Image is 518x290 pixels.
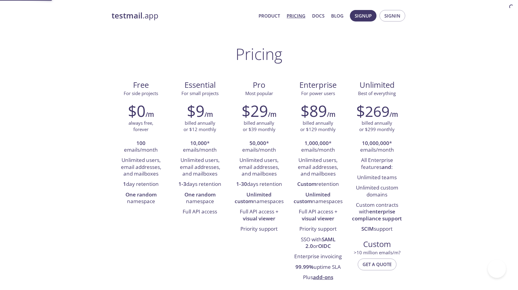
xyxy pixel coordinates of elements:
[302,215,334,222] strong: visual viewer
[389,109,398,120] h6: /m
[123,180,126,187] strong: 1
[116,179,166,189] li: day retention
[116,80,166,90] span: Free
[293,224,343,234] li: Priority support
[293,80,343,90] span: Enterprise
[295,263,314,270] strong: 99.99%
[301,90,335,96] span: For power users
[129,120,153,133] p: always free, forever
[243,215,275,222] strong: visual viewer
[245,90,273,96] span: Most popular
[128,102,145,120] h2: $0
[293,190,343,207] li: namespaces
[234,138,284,156] li: * emails/month
[293,138,343,156] li: * emails/month
[318,242,331,249] strong: OIDC
[125,191,157,198] strong: One random
[380,10,405,21] button: Signin
[175,138,225,156] li: * emails/month
[312,12,324,20] a: Docs
[293,155,343,179] li: Unlimited users, email addresses, and mailboxes
[175,155,225,179] li: Unlimited users, email addresses, and mailboxes
[184,120,216,133] p: billed annually or $12 monthly
[293,272,343,283] li: Plus
[352,173,402,183] li: Unlimited teams
[352,138,402,156] li: * emails/month
[178,180,186,187] strong: 1-3
[116,138,166,156] li: emails/month
[234,155,284,179] li: Unlimited users, email addresses, and mailboxes
[350,10,376,21] button: Signup
[358,90,396,96] span: Best of everything
[112,11,254,21] a: testmail.app
[136,140,145,147] strong: 100
[305,140,329,147] strong: 1,000,000
[242,102,268,120] h2: $29
[249,140,266,147] strong: 50,000
[293,252,343,262] li: Enterprise invoicing
[175,190,225,207] li: namespace
[293,235,343,252] li: SSO with or
[293,179,343,189] li: retention
[112,10,142,21] strong: testmail
[382,163,391,170] strong: and
[184,191,216,198] strong: One random
[355,12,372,20] span: Signup
[363,260,392,268] span: Get a quote
[360,80,395,90] span: Unlimited
[362,140,389,147] strong: 10,000,000
[236,45,282,63] h1: Pricing
[190,140,207,147] strong: 10,000
[365,101,389,121] span: 269
[352,183,402,200] li: Unlimited custom domains
[384,12,400,20] span: Signin
[358,259,396,270] button: Get a quote
[243,120,275,133] p: billed annually or $39 monthly
[300,120,336,133] p: billed annually or $129 monthly
[287,12,305,20] a: Pricing
[234,190,284,207] li: namespaces
[235,191,272,205] strong: Unlimited custom
[293,207,343,224] li: Full API access +
[352,200,402,224] li: Custom contracts with
[234,224,284,234] li: Priority support
[354,249,400,255] span: > 10 million emails/m?
[234,179,284,189] li: days retention
[145,109,154,120] h6: /m
[234,80,284,90] span: Pro
[359,120,395,133] p: billed annually or $299 monthly
[327,109,335,120] h6: /m
[361,225,374,232] strong: SCIM
[352,239,402,249] span: Custom
[268,109,276,120] h6: /m
[175,80,225,90] span: Essential
[259,12,280,20] a: Product
[175,179,225,189] li: days retention
[293,262,343,272] li: uptime SLA
[236,180,247,187] strong: 1-30
[352,155,402,173] li: All Enterprise features :
[331,12,344,20] a: Blog
[294,191,331,205] strong: Unlimited custom
[204,109,213,120] h6: /m
[116,190,166,207] li: namespace
[175,207,225,217] li: Full API access
[301,102,327,120] h2: $89
[305,236,335,249] strong: SAML 2.0
[352,224,402,234] li: support
[234,207,284,224] li: Full API access +
[181,90,219,96] span: For small projects
[313,274,333,281] a: add-ons
[297,180,316,187] strong: Custom
[187,102,204,120] h2: $9
[488,260,506,278] iframe: Help Scout Beacon - Open
[352,208,402,222] strong: enterprise compliance support
[356,102,389,120] h2: $
[124,90,158,96] span: For side projects
[116,155,166,179] li: Unlimited users, email addresses, and mailboxes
